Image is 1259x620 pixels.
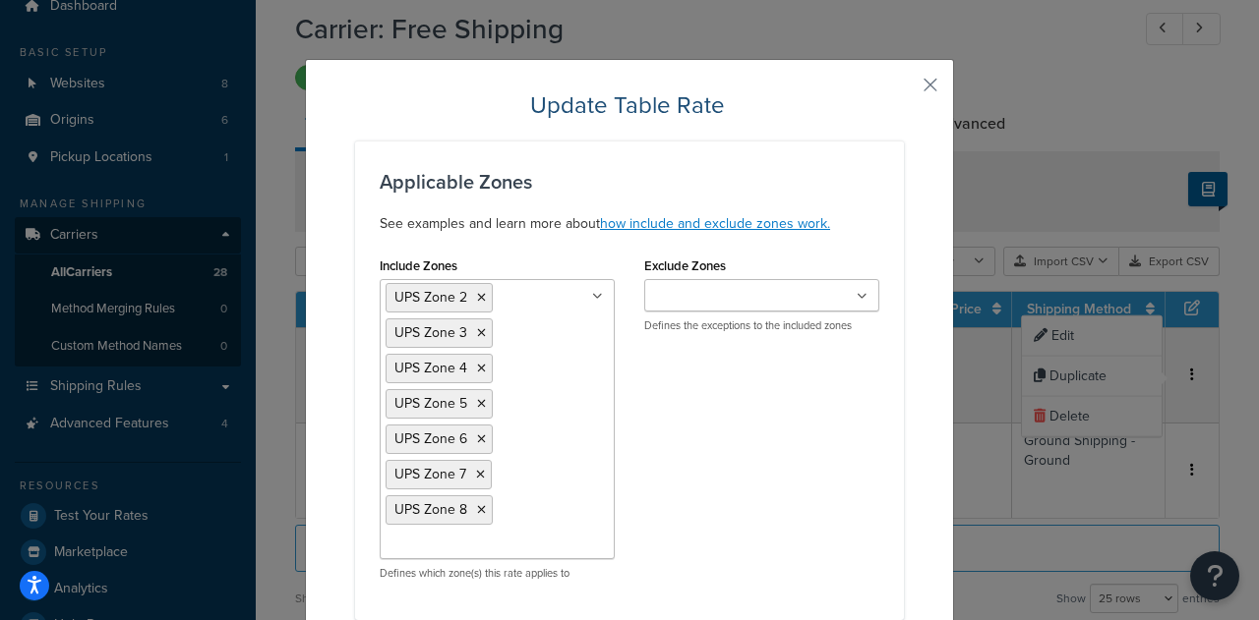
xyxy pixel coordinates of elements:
span: UPS Zone 5 [394,393,467,414]
span: UPS Zone 3 [394,322,467,343]
a: how include and exclude zones work. [600,213,830,234]
p: Defines which zone(s) this rate applies to [380,566,615,581]
span: UPS Zone 7 [394,464,466,484]
p: Defines the exceptions to the included zones [644,318,879,333]
label: Include Zones [380,258,457,273]
span: UPS Zone 2 [394,287,467,308]
h2: Update Table Rate [355,89,904,121]
span: UPS Zone 6 [394,428,467,449]
span: UPS Zone 4 [394,358,467,378]
label: Exclude Zones [644,258,726,273]
span: UPS Zone 8 [394,499,467,520]
h3: Applicable Zones [380,171,879,193]
p: See examples and learn more about [380,212,879,236]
